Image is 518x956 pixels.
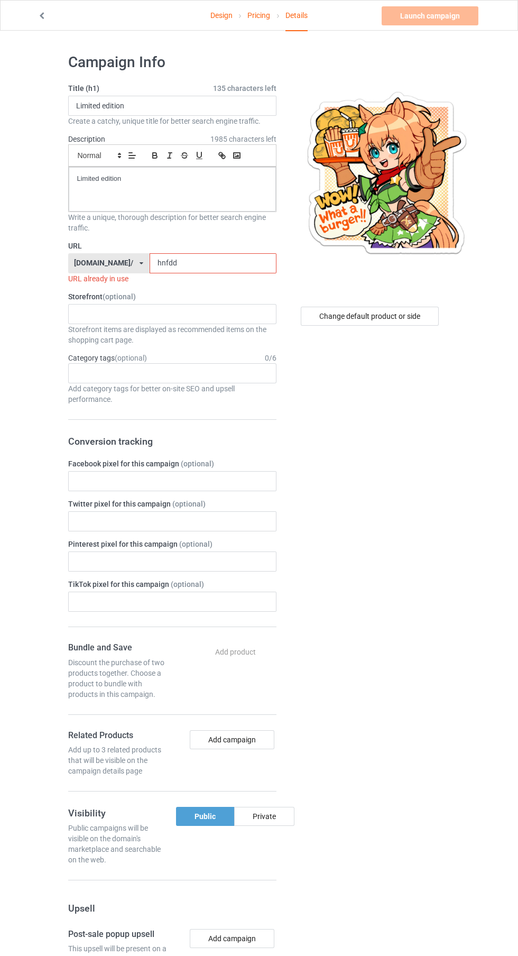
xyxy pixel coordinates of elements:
h1: Campaign Info [68,53,276,72]
div: Public campaigns will be visible on the domain's marketplace and searchable on the web. [68,823,169,865]
span: (optional) [181,459,214,468]
label: Title (h1) [68,83,276,94]
h4: Related Products [68,730,169,741]
div: Add category tags for better on-site SEO and upsell performance. [68,383,276,405]
label: Twitter pixel for this campaign [68,499,276,509]
div: Details [285,1,308,31]
h4: Post-sale popup upsell [68,929,169,940]
label: Storefront [68,291,276,302]
h3: Upsell [68,902,276,914]
button: Add campaign [190,730,274,749]
span: (optional) [179,540,212,548]
label: Pinterest pixel for this campaign [68,539,276,549]
h3: Visibility [68,807,169,819]
div: Public [176,807,234,826]
h3: Conversion tracking [68,435,276,447]
span: 135 characters left [213,83,276,94]
div: Add up to 3 related products that will be visible on the campaign details page [68,744,169,776]
h4: Bundle and Save [68,642,169,654]
div: Private [234,807,294,826]
button: Add campaign [190,929,274,948]
span: 1985 characters left [210,134,276,144]
label: TikTok pixel for this campaign [68,579,276,590]
a: Pricing [247,1,270,30]
label: URL [68,241,276,251]
span: (optional) [115,354,147,362]
div: Write a unique, thorough description for better search engine traffic. [68,212,276,233]
span: (optional) [171,580,204,589]
div: URL already in use [68,273,276,284]
div: Change default product or side [301,307,439,326]
div: [DOMAIN_NAME]/ [74,259,133,266]
div: Discount the purchase of two products together. Choose a product to bundle with products in this ... [68,657,169,700]
div: Storefront items are displayed as recommended items on the shopping cart page. [68,324,276,345]
label: Category tags [68,353,147,363]
div: 0 / 6 [265,353,276,363]
label: Description [68,135,105,143]
span: (optional) [172,500,206,508]
span: (optional) [103,292,136,301]
label: Facebook pixel for this campaign [68,458,276,469]
a: Design [210,1,233,30]
div: Create a catchy, unique title for better search engine traffic. [68,116,276,126]
p: Limited edition [77,174,267,184]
